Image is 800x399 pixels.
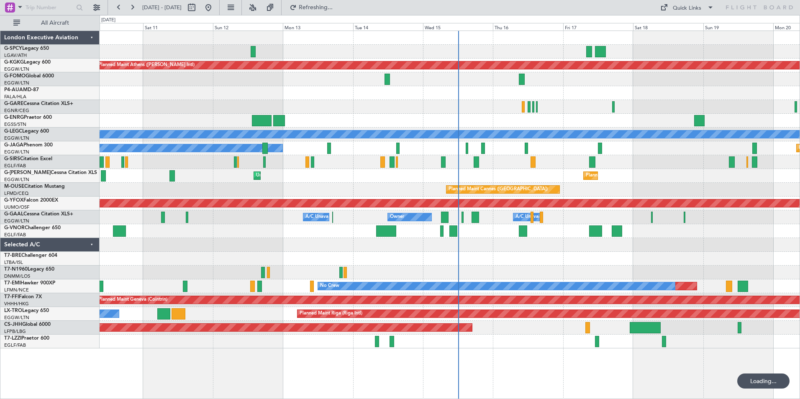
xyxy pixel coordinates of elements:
div: Planned Maint Riga (Riga Intl) [300,307,362,320]
a: G-GARECessna Citation XLS+ [4,101,73,106]
div: Loading... [737,373,790,389]
div: Planned Maint Geneva (Cointrin) [98,294,167,306]
a: LFPB/LBG [4,328,26,335]
span: [DATE] - [DATE] [142,4,182,11]
a: EGNR/CEG [4,107,29,114]
button: Quick Links [656,1,718,14]
a: EGLF/FAB [4,163,26,169]
div: Sat 18 [633,23,703,31]
div: Unplanned Maint [GEOGRAPHIC_DATA] ([GEOGRAPHIC_DATA]) [256,169,394,182]
div: Tue 14 [353,23,423,31]
div: Planned Maint Athens ([PERSON_NAME] Intl) [98,59,195,72]
a: EGGW/LTN [4,66,29,72]
a: LGAV/ATH [4,52,27,59]
span: G-SIRS [4,156,20,161]
span: T7-FFI [4,294,19,299]
a: LFMD/CEQ [4,190,28,197]
div: Fri 17 [563,23,633,31]
span: T7-BRE [4,253,21,258]
div: No Crew [320,280,339,292]
span: G-LEGC [4,129,22,134]
a: G-GAALCessna Citation XLS+ [4,212,73,217]
button: All Aircraft [9,16,91,30]
a: VHHH/HKG [4,301,29,307]
div: Wed 15 [423,23,493,31]
a: FALA/HLA [4,94,26,100]
div: Sun 19 [703,23,773,31]
span: G-FOMO [4,74,26,79]
span: G-YFOX [4,198,23,203]
div: Planned Maint [GEOGRAPHIC_DATA] ([GEOGRAPHIC_DATA]) [586,169,718,182]
div: Owner [390,211,404,223]
a: M-OUSECitation Mustang [4,184,65,189]
div: Quick Links [673,4,701,13]
a: EGGW/LTN [4,135,29,141]
a: T7-FFIFalcon 7X [4,294,42,299]
a: T7-N1960Legacy 650 [4,267,54,272]
a: T7-LZZIPraetor 600 [4,336,49,341]
a: EGGW/LTN [4,218,29,224]
span: G-VNOR [4,225,25,230]
a: EGLF/FAB [4,232,26,238]
div: A/C Unavailable [305,211,340,223]
a: G-SPCYLegacy 650 [4,46,49,51]
a: G-ENRGPraetor 600 [4,115,52,120]
a: LFMN/NCE [4,287,29,293]
a: DNMM/LOS [4,273,30,279]
a: T7-EMIHawker 900XP [4,281,55,286]
span: G-SPCY [4,46,22,51]
a: T7-BREChallenger 604 [4,253,57,258]
span: G-GAAL [4,212,23,217]
a: G-FOMOGlobal 6000 [4,74,54,79]
span: All Aircraft [22,20,88,26]
div: A/C Unavailable [515,211,550,223]
a: G-[PERSON_NAME]Cessna Citation XLS [4,170,97,175]
span: T7-N1960 [4,267,28,272]
a: G-SIRSCitation Excel [4,156,52,161]
div: Thu 16 [493,23,563,31]
span: CS-JHH [4,322,22,327]
a: EGLF/FAB [4,342,26,348]
a: CS-JHHGlobal 6000 [4,322,51,327]
a: G-KGKGLegacy 600 [4,60,51,65]
div: Mon 13 [283,23,353,31]
span: G-[PERSON_NAME] [4,170,51,175]
div: Fri 10 [73,23,143,31]
a: EGGW/LTN [4,315,29,321]
a: P4-AUAMD-87 [4,87,39,92]
span: G-KGKG [4,60,24,65]
span: M-OUSE [4,184,24,189]
span: G-JAGA [4,143,23,148]
span: Refreshing... [298,5,333,10]
a: UUMO/OSF [4,204,29,210]
a: EGGW/LTN [4,80,29,86]
a: G-YFOXFalcon 2000EX [4,198,58,203]
input: Trip Number [26,1,74,14]
a: EGGW/LTN [4,149,29,155]
span: T7-EMI [4,281,21,286]
div: Sat 11 [143,23,213,31]
span: G-ENRG [4,115,24,120]
a: G-VNORChallenger 650 [4,225,61,230]
a: EGGW/LTN [4,176,29,183]
a: LTBA/ISL [4,259,23,266]
a: G-JAGAPhenom 300 [4,143,53,148]
div: Sun 12 [213,23,283,31]
a: G-LEGCLegacy 600 [4,129,49,134]
span: LX-TRO [4,308,22,313]
a: LX-TROLegacy 650 [4,308,49,313]
div: [DATE] [101,17,115,24]
a: EGSS/STN [4,121,26,128]
span: T7-LZZI [4,336,21,341]
button: Refreshing... [286,1,336,14]
div: Planned Maint Cannes ([GEOGRAPHIC_DATA]) [449,183,548,196]
span: G-GARE [4,101,23,106]
span: P4-AUA [4,87,23,92]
